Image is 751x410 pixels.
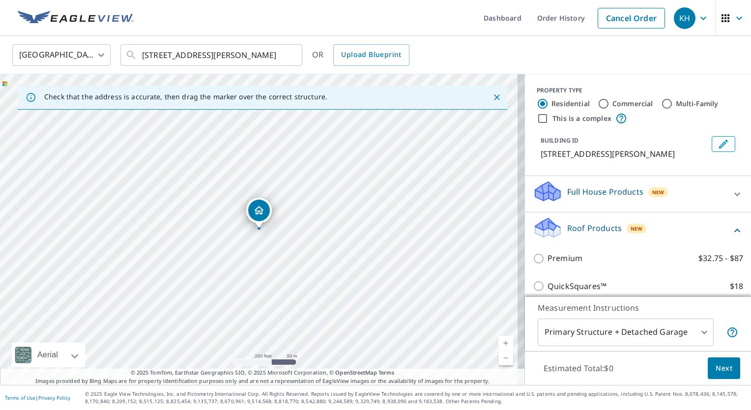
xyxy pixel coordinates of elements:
[712,136,735,152] button: Edit building 1
[552,114,611,123] label: This is a complex
[341,49,401,61] span: Upload Blueprint
[652,188,664,196] span: New
[85,390,746,405] p: © 2025 Eagle View Technologies, Inc. and Pictometry International Corp. All Rights Reserved. Repo...
[5,395,70,401] p: |
[498,351,513,365] a: Current Level 17, Zoom Out
[538,302,738,314] p: Measurement Instructions
[131,369,395,377] span: © 2025 TomTom, Earthstar Geographics SIO, © 2025 Microsoft Corporation, ©
[548,280,607,293] p: QuickSquares™
[708,357,740,380] button: Next
[674,7,695,29] div: KH
[537,86,739,95] div: PROPERTY TYPE
[716,362,732,375] span: Next
[541,136,578,145] p: BUILDING ID
[5,394,35,401] a: Terms of Use
[541,148,708,160] p: [STREET_ADDRESS][PERSON_NAME]
[533,180,743,208] div: Full House ProductsNew
[12,41,111,69] div: [GEOGRAPHIC_DATA]
[44,92,327,101] p: Check that the address is accurate, then drag the marker over the correct structure.
[378,369,395,376] a: Terms
[38,394,70,401] a: Privacy Policy
[491,91,503,104] button: Close
[18,11,134,26] img: EV Logo
[312,44,409,66] div: OR
[142,41,282,69] input: Search by address or latitude-longitude
[567,186,643,198] p: Full House Products
[536,357,621,379] p: Estimated Total: $0
[730,280,743,293] p: $18
[612,99,653,109] label: Commercial
[498,336,513,351] a: Current Level 17, Zoom In
[246,198,272,228] div: Dropped pin, building 1, Residential property, 11492 Cedar Glades Dr Vance, AL 35490
[676,99,719,109] label: Multi-Family
[12,343,85,367] div: Aerial
[631,225,643,233] span: New
[335,369,376,376] a: OpenStreetMap
[598,8,665,29] a: Cancel Order
[34,343,61,367] div: Aerial
[698,252,743,264] p: $32.75 - $87
[538,319,714,346] div: Primary Structure + Detached Garage
[567,222,622,234] p: Roof Products
[548,252,582,264] p: Premium
[551,99,590,109] label: Residential
[726,326,738,338] span: Your report will include the primary structure and a detached garage if one exists.
[333,44,409,66] a: Upload Blueprint
[533,216,743,244] div: Roof ProductsNew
